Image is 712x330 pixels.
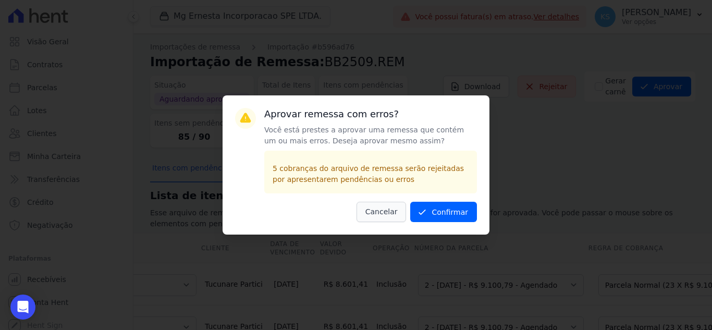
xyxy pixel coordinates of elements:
p: 5 cobranças do arquivo de remessa serão rejeitadas por apresentarem pendências ou erros [273,163,469,185]
button: Cancelar [357,202,407,222]
button: Confirmar [410,202,477,222]
div: Open Intercom Messenger [10,295,35,320]
h3: Aprovar remessa com erros? [264,108,477,120]
p: Você está prestes a aprovar uma remessa que contém um ou mais erros. Deseja aprovar mesmo assim? [264,125,477,146]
